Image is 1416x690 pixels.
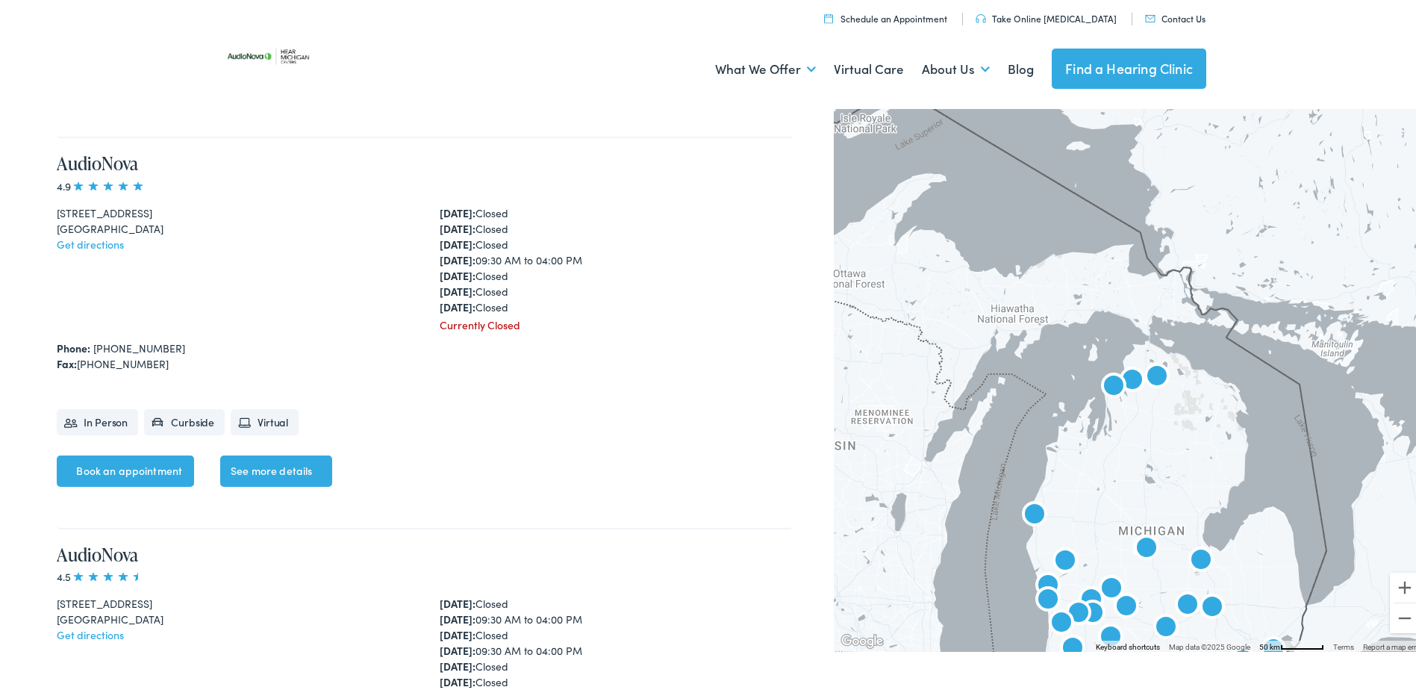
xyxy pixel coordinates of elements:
div: AudioNova [1061,594,1097,630]
strong: Fax: [57,353,77,368]
strong: [DATE]: [440,593,475,608]
strong: [DATE]: [440,640,475,655]
strong: [DATE]: [440,281,475,296]
strong: [DATE]: [440,234,475,249]
div: [GEOGRAPHIC_DATA] [57,609,410,624]
strong: [DATE]: [440,624,475,639]
div: [STREET_ADDRESS] [57,202,410,218]
div: AudioNova [1030,580,1066,616]
div: AudioNova [1139,357,1175,393]
a: Find a Hearing Clinic [1052,46,1206,86]
div: AudioNova [1194,588,1230,624]
div: Hear Michigan Centers by AudioNova [1148,608,1184,644]
div: AudioNova [1030,566,1066,602]
strong: [DATE]: [440,671,475,686]
a: Terms (opens in new tab) [1333,640,1354,648]
strong: [DATE]: [440,609,475,624]
strong: [DATE]: [440,202,475,217]
div: AudioNova [1183,541,1219,576]
a: AudioNova [57,148,138,172]
strong: Phone: [57,338,90,352]
span: 4.5 [57,566,146,581]
div: Hear Michigan Centers by AudioNova [1170,585,1206,621]
div: AudioNova [1096,367,1132,402]
a: Schedule an Appointment [824,9,947,22]
a: Get directions [57,624,124,639]
a: Book an appointment [57,453,194,484]
li: Curbside [144,406,225,432]
div: AudioNova [1256,630,1291,666]
a: About Us [922,39,990,94]
a: [PHONE_NUMBER] [93,338,185,352]
a: Take Online [MEDICAL_DATA] [976,9,1117,22]
a: Contact Us [1145,9,1206,22]
a: Open this area in Google Maps (opens a new window) [838,629,887,648]
div: AudioNova [1094,569,1129,605]
li: In Person [57,406,138,432]
div: AudioNova [1047,541,1083,577]
strong: [DATE]: [440,296,475,311]
span: 50 km [1259,640,1280,648]
strong: [DATE]: [440,249,475,264]
a: See more details [220,453,332,484]
div: AudioNova [1017,495,1052,531]
div: AudioNova [1044,603,1079,639]
div: [STREET_ADDRESS] [57,593,410,609]
div: Closed Closed Closed 09:30 AM to 04:00 PM Closed Closed Closed [440,202,793,312]
div: AudioNova [1093,618,1129,653]
img: utility icon [1145,12,1155,19]
a: Blog [1008,39,1034,94]
img: Google [838,629,887,648]
a: AudioNova [57,539,138,564]
div: AudioNova [1129,529,1164,565]
div: Currently Closed [440,314,793,330]
strong: [DATE]: [440,265,475,280]
div: [PHONE_NUMBER] [57,353,792,369]
span: Map data ©2025 Google [1169,640,1250,648]
strong: [DATE]: [440,656,475,671]
div: AudioNova [1108,587,1144,623]
img: utility icon [824,10,833,20]
img: utility icon [976,11,986,20]
div: AudioNova [1055,629,1091,665]
div: AudioNova [1073,580,1109,616]
div: [GEOGRAPHIC_DATA] [57,218,410,234]
a: Virtual Care [834,39,904,94]
button: Keyboard shortcuts [1096,639,1160,650]
strong: [DATE]: [440,218,475,233]
span: 4.9 [57,175,146,190]
li: Virtual [231,406,299,432]
a: What We Offer [715,39,816,94]
div: Hear Michigan Centers by AudioNova [1114,361,1150,397]
a: Get directions [57,234,124,249]
button: Map Scale: 50 km per 55 pixels [1255,638,1329,648]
